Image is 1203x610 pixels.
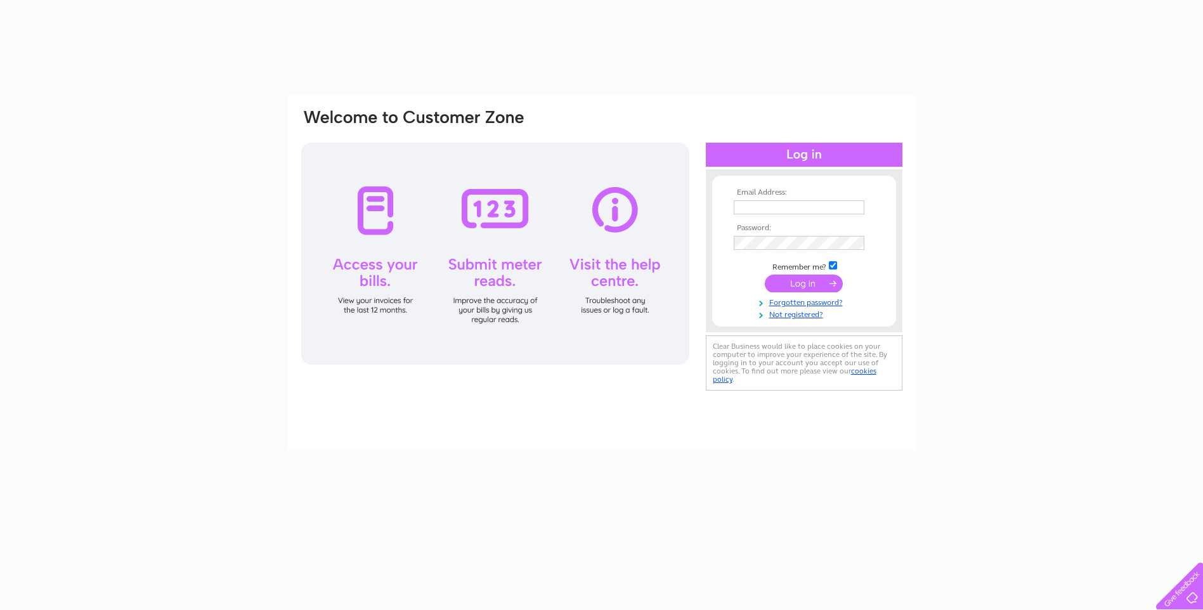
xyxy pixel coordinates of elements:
[731,259,878,272] td: Remember me?
[731,188,878,197] th: Email Address:
[765,275,843,292] input: Submit
[706,335,902,391] div: Clear Business would like to place cookies on your computer to improve your experience of the sit...
[734,295,878,308] a: Forgotten password?
[731,224,878,233] th: Password:
[734,308,878,320] a: Not registered?
[713,367,876,384] a: cookies policy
